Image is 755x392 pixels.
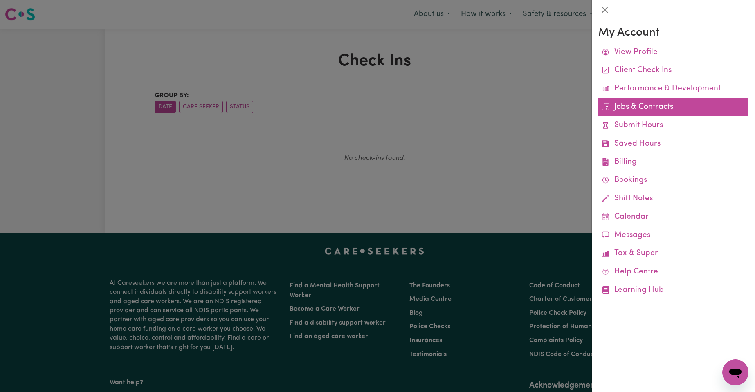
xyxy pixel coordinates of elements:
[598,244,748,263] a: Tax & Super
[598,190,748,208] a: Shift Notes
[598,98,748,116] a: Jobs & Contracts
[598,43,748,62] a: View Profile
[598,153,748,171] a: Billing
[598,80,748,98] a: Performance & Development
[598,61,748,80] a: Client Check Ins
[598,26,748,40] h3: My Account
[722,359,748,385] iframe: Button to launch messaging window
[598,3,611,16] button: Close
[598,135,748,153] a: Saved Hours
[598,171,748,190] a: Bookings
[598,281,748,300] a: Learning Hub
[598,208,748,226] a: Calendar
[598,263,748,281] a: Help Centre
[598,116,748,135] a: Submit Hours
[598,226,748,245] a: Messages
